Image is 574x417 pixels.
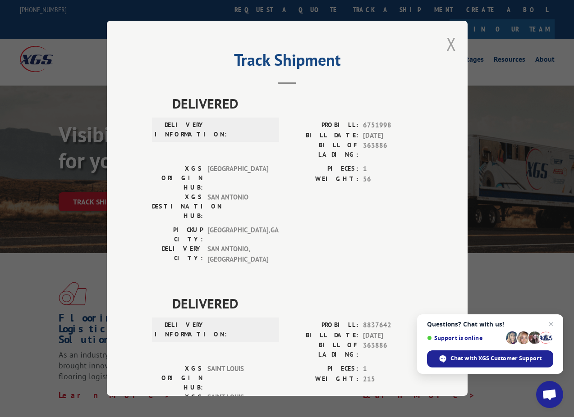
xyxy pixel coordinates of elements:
[536,381,563,408] div: Open chat
[155,320,206,339] label: DELIVERY INFORMATION:
[363,340,422,359] span: 363886
[207,225,268,244] span: [GEOGRAPHIC_DATA] , GA
[363,374,422,385] span: 215
[287,141,358,159] label: BILL OF LADING:
[152,192,203,221] label: XGS DESTINATION HUB:
[152,244,203,264] label: DELIVERY CITY:
[450,354,542,363] span: Chat with XGS Customer Support
[363,174,422,185] span: 56
[287,174,358,185] label: WEIGHT:
[207,364,268,392] span: SAINT LOUIS
[363,320,422,331] span: 8837642
[363,131,422,141] span: [DATE]
[287,164,358,174] label: PIECES:
[287,374,358,385] label: WEIGHT:
[287,364,358,374] label: PIECES:
[287,120,358,131] label: PROBILL:
[287,331,358,341] label: BILL DATE:
[152,164,203,192] label: XGS ORIGIN HUB:
[287,320,358,331] label: PROBILL:
[427,350,553,367] div: Chat with XGS Customer Support
[172,93,422,113] span: DELIVERED
[207,192,268,221] span: SAN ANTONIO
[363,120,422,131] span: 6751998
[172,293,422,313] span: DELIVERED
[446,32,456,56] button: Close modal
[363,141,422,159] span: 363886
[152,225,203,244] label: PICKUP CITY:
[363,164,422,174] span: 1
[152,364,203,392] label: XGS ORIGIN HUB:
[287,340,358,359] label: BILL OF LADING:
[546,319,556,330] span: Close chat
[363,364,422,374] span: 1
[207,244,268,264] span: SAN ANTONIO , [GEOGRAPHIC_DATA]
[287,131,358,141] label: BILL DATE:
[152,54,422,71] h2: Track Shipment
[427,335,503,341] span: Support is online
[363,331,422,341] span: [DATE]
[427,321,553,328] span: Questions? Chat with us!
[155,120,206,139] label: DELIVERY INFORMATION:
[207,164,268,192] span: [GEOGRAPHIC_DATA]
